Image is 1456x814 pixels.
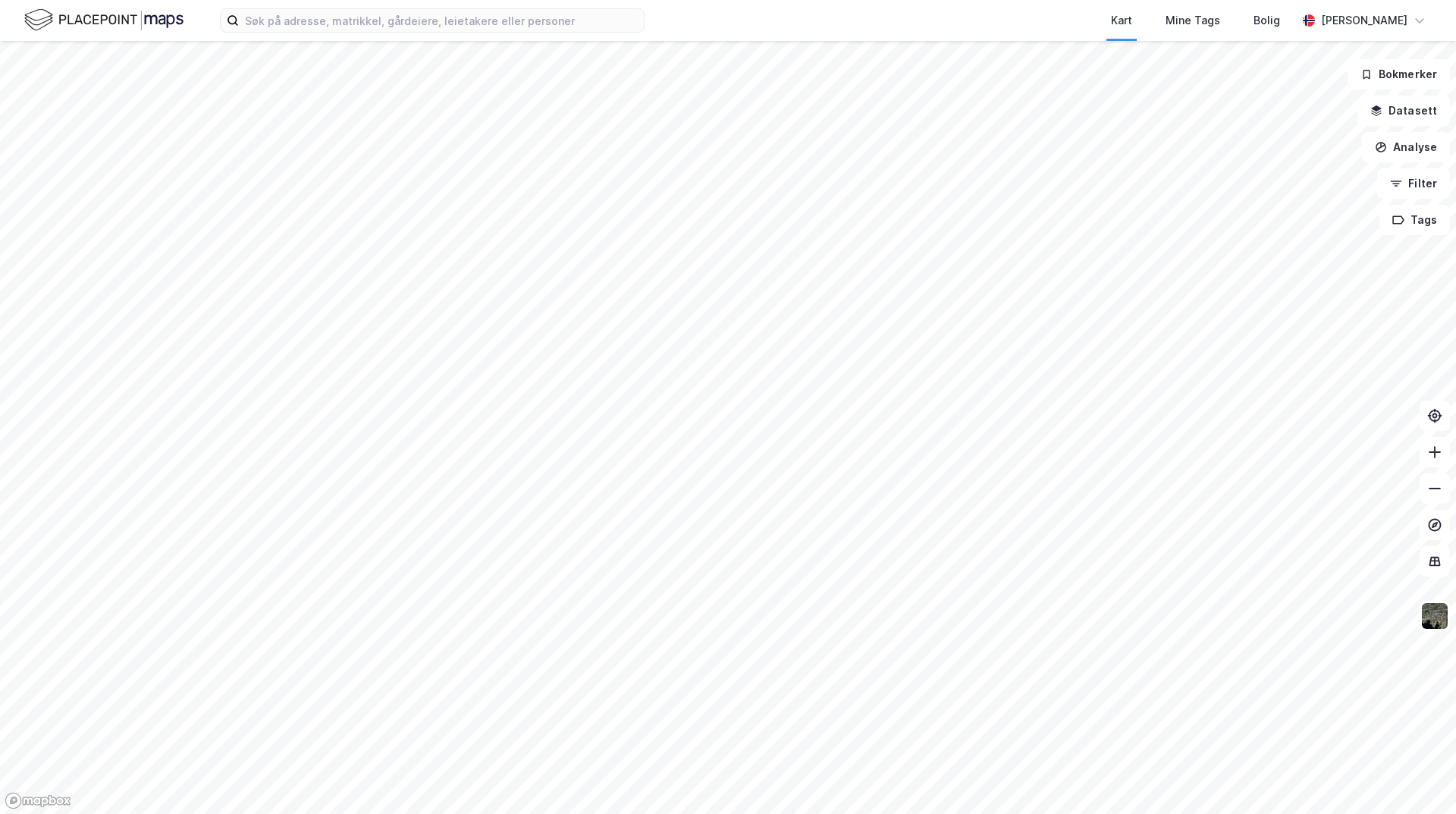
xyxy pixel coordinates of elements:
button: Bokmerker [1348,59,1450,90]
img: logo.f888ab2527a4732fd821a326f86c7f29.svg [24,7,184,33]
button: Tags [1379,205,1450,235]
div: Bolig [1254,11,1280,30]
a: Mapbox homepage [5,792,71,809]
button: Analyse [1362,132,1450,162]
iframe: Chat Widget [1380,741,1456,814]
div: Mine Tags [1166,11,1220,30]
input: Søk på adresse, matrikkel, gårdeiere, leietakere eller personer [239,9,644,32]
button: Datasett [1357,96,1450,126]
div: [PERSON_NAME] [1321,11,1407,30]
img: 9k= [1420,602,1449,630]
div: Kontrollprogram for chat [1380,741,1456,814]
button: Filter [1377,168,1450,199]
div: Kart [1111,11,1132,30]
